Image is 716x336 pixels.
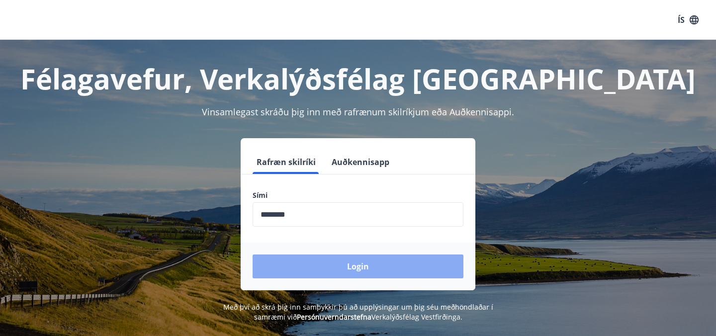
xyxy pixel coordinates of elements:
[297,312,371,322] a: Persónuverndarstefna
[328,150,393,174] button: Auðkennisapp
[202,106,514,118] span: Vinsamlegast skráðu þig inn með rafrænum skilríkjum eða Auðkennisappi.
[253,254,463,278] button: Login
[223,302,493,322] span: Með því að skrá þig inn samþykkir þú að upplýsingar um þig séu meðhöndlaðar í samræmi við Verkalý...
[253,150,320,174] button: Rafræn skilríki
[253,190,463,200] label: Sími
[672,11,704,29] button: ÍS
[12,60,704,97] h1: Félagavefur, Verkalýðsfélag [GEOGRAPHIC_DATA]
